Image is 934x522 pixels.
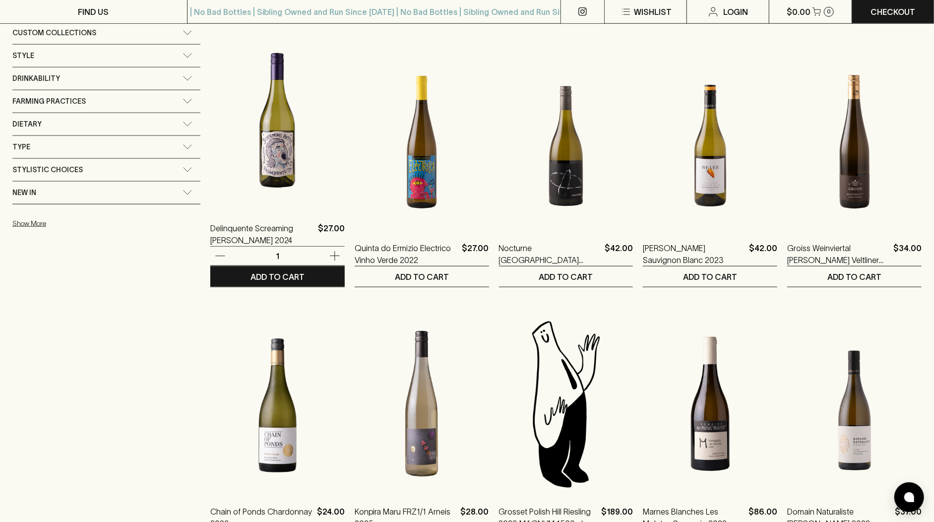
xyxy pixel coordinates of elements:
div: Stylistic Choices [12,159,200,181]
img: Nocturne Treeton Sub Region Chardonnay 2024 [499,54,633,227]
img: Blackhearts & Sparrows Man [499,317,633,491]
span: Drinkability [12,72,60,85]
p: $42.00 [749,242,777,266]
p: ADD TO CART [250,271,305,283]
div: New In [12,182,200,204]
div: Dietary [12,113,200,135]
p: Checkout [871,6,915,18]
p: $42.00 [605,242,633,266]
p: 1 [265,251,289,261]
img: Weaver Sauvignon Blanc 2023 [643,54,777,227]
a: Groiss Weinviertal [PERSON_NAME] Veltliner 2022 [787,242,889,266]
img: Quinta do Ermizio Electrico Vinho Verde 2022 [355,54,489,227]
img: Domain Naturaliste Floris Chardonnay 2022 [787,317,922,491]
span: Type [12,141,30,153]
p: FIND US [78,6,109,18]
p: ADD TO CART [683,271,737,283]
div: Type [12,136,200,158]
p: ADD TO CART [395,271,449,283]
p: Wishlist [634,6,672,18]
span: Stylistic Choices [12,164,83,176]
span: Farming Practices [12,95,86,108]
button: ADD TO CART [643,266,777,287]
p: 0 [827,9,831,14]
img: Chain of Ponds Chardonnay 2023 [210,317,345,491]
p: $34.00 [893,242,922,266]
button: Show More [12,213,142,234]
div: Drinkability [12,67,200,90]
a: Nocturne [GEOGRAPHIC_DATA] [GEOGRAPHIC_DATA] 2024 [499,242,601,266]
a: Quinta do Ermizio Electrico Vinho Verde 2022 [355,242,458,266]
img: Konpira Maru FRZ1/1 Arneis 2025 [355,317,489,491]
img: Delinquente Screaming Betty Vermentino 2024 [210,34,345,207]
p: ADD TO CART [827,271,881,283]
a: Delinquente Screaming [PERSON_NAME] 2024 [210,222,314,246]
p: Login [723,6,748,18]
p: ADD TO CART [539,271,593,283]
div: Custom Collections [12,22,200,44]
a: [PERSON_NAME] Sauvignon Blanc 2023 [643,242,745,266]
span: Dietary [12,118,42,130]
p: $27.00 [318,222,345,246]
button: ADD TO CART [355,266,489,287]
span: Custom Collections [12,27,96,39]
div: Style [12,45,200,67]
button: ADD TO CART [787,266,922,287]
span: Style [12,50,34,62]
span: New In [12,187,36,199]
p: $27.00 [462,242,489,266]
img: Marnes Blanches Les Molates Savagnin 2022 [643,317,777,491]
img: Groiss Weinviertal Grüner Veltliner 2022 [787,54,922,227]
img: bubble-icon [904,492,914,502]
button: ADD TO CART [210,266,345,287]
p: $0.00 [787,6,810,18]
button: ADD TO CART [499,266,633,287]
div: Farming Practices [12,90,200,113]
